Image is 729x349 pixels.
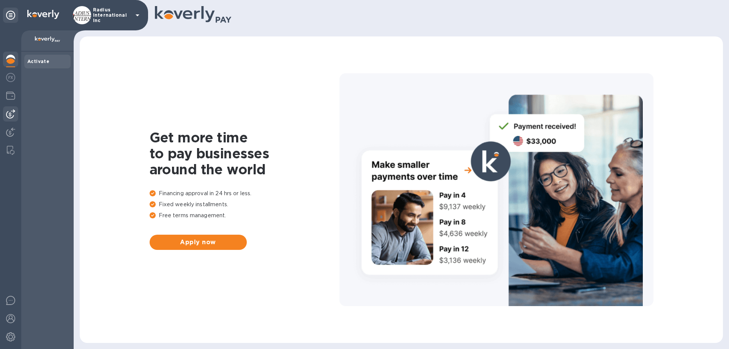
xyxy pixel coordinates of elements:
p: Fixed weekly installments. [150,201,339,208]
img: Foreign exchange [6,73,15,82]
h1: Get more time to pay businesses around the world [150,129,339,177]
p: Financing approval in 24 hrs or less. [150,190,339,197]
img: Logo [27,10,59,19]
span: Apply now [156,238,241,247]
b: Activate [27,58,49,64]
img: Wallets [6,91,15,100]
p: Radius International Inc [93,7,131,23]
button: Apply now [150,235,247,250]
p: Free terms management. [150,212,339,220]
div: Unpin categories [3,8,18,23]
